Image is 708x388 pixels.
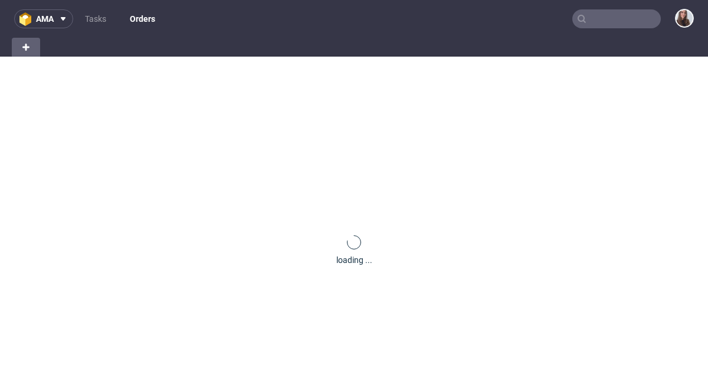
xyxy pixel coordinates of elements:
[19,12,36,26] img: logo
[123,9,162,28] a: Orders
[36,15,54,23] span: ama
[676,10,693,27] img: Sandra Beśka
[78,9,113,28] a: Tasks
[336,254,372,266] div: loading ...
[14,9,73,28] button: ama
